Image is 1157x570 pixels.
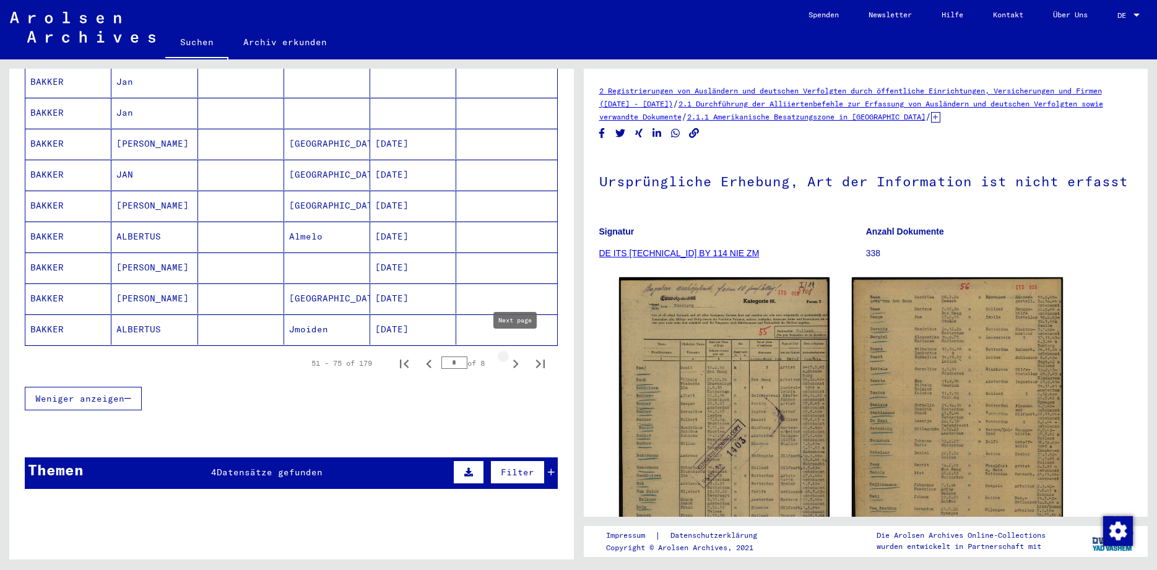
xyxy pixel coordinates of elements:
mat-cell: [PERSON_NAME] [111,253,197,283]
mat-cell: [GEOGRAPHIC_DATA] [284,129,370,159]
img: Zustimmung ändern [1103,516,1133,546]
button: Weniger anzeigen [25,387,142,410]
a: 2 Registrierungen von Ausländern und deutschen Verfolgten durch öffentliche Einrichtungen, Versic... [599,86,1102,108]
img: yv_logo.png [1090,525,1136,556]
mat-cell: Jan [111,98,197,128]
img: 001.jpg [619,277,830,563]
mat-cell: ALBERTUS [111,314,197,345]
mat-cell: [PERSON_NAME] [111,129,197,159]
mat-cell: [GEOGRAPHIC_DATA] [284,283,370,314]
a: DE ITS [TECHNICAL_ID] BY 114 NIE ZM [599,248,760,258]
button: Share on Facebook [596,126,609,141]
p: Die Arolsen Archives Online-Collections [877,530,1046,541]
img: 002.jpg [852,277,1063,561]
mat-cell: BAKKER [25,222,111,252]
button: Next page [503,351,528,376]
div: 51 – 75 of 179 [311,358,372,369]
span: / [925,111,931,122]
a: Suchen [165,27,228,59]
mat-cell: [DATE] [370,222,456,252]
mat-cell: [GEOGRAPHIC_DATA] [284,191,370,221]
span: DE [1117,11,1131,20]
mat-cell: [PERSON_NAME] [111,191,197,221]
mat-cell: BAKKER [25,67,111,97]
mat-cell: BAKKER [25,98,111,128]
mat-cell: Almelo [284,222,370,252]
mat-cell: [DATE] [370,253,456,283]
p: wurden entwickelt in Partnerschaft mit [877,541,1046,552]
a: Datenschutzerklärung [661,529,772,542]
p: Copyright © Arolsen Archives, 2021 [606,542,772,553]
a: 2.1 Durchführung der Alliiertenbefehle zur Erfassung von Ausländern und deutschen Verfolgten sowi... [599,99,1103,121]
button: Previous page [417,351,441,376]
mat-cell: ALBERTUS [111,222,197,252]
mat-cell: [DATE] [370,129,456,159]
mat-cell: [DATE] [370,191,456,221]
b: Anzahl Dokumente [866,227,944,236]
button: Share on WhatsApp [669,126,682,141]
div: Zustimmung ändern [1103,516,1132,545]
mat-cell: Jan [111,67,197,97]
mat-cell: BAKKER [25,160,111,190]
span: Datensätze gefunden [217,467,323,478]
mat-cell: BAKKER [25,253,111,283]
mat-cell: JAN [111,160,197,190]
button: Share on LinkedIn [651,126,664,141]
mat-cell: [DATE] [370,283,456,314]
mat-cell: [PERSON_NAME] [111,283,197,314]
mat-cell: BAKKER [25,129,111,159]
button: Filter [490,460,545,484]
mat-cell: BAKKER [25,191,111,221]
a: 2.1.1 Amerikanische Besatzungszone in [GEOGRAPHIC_DATA] [687,112,925,121]
button: Share on Xing [633,126,646,141]
b: Signatur [599,227,635,236]
span: Weniger anzeigen [35,393,124,404]
div: Themen [28,459,84,481]
span: / [682,111,687,122]
div: of 8 [441,357,503,369]
span: 4 [211,467,217,478]
mat-cell: [GEOGRAPHIC_DATA] [284,160,370,190]
h1: Ursprüngliche Erhebung, Art der Information ist nicht erfasst [599,153,1133,207]
div: | [606,529,772,542]
p: 338 [866,247,1132,260]
button: First page [392,351,417,376]
img: Arolsen_neg.svg [10,12,155,43]
a: Impressum [606,529,655,542]
button: Copy link [688,126,701,141]
span: / [673,98,678,109]
mat-cell: BAKKER [25,283,111,314]
mat-cell: Jmoiden [284,314,370,345]
span: Filter [501,467,534,478]
a: Archiv erkunden [228,27,342,57]
button: Last page [528,351,553,376]
mat-cell: [DATE] [370,160,456,190]
mat-cell: BAKKER [25,314,111,345]
button: Share on Twitter [614,126,627,141]
mat-cell: [DATE] [370,314,456,345]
